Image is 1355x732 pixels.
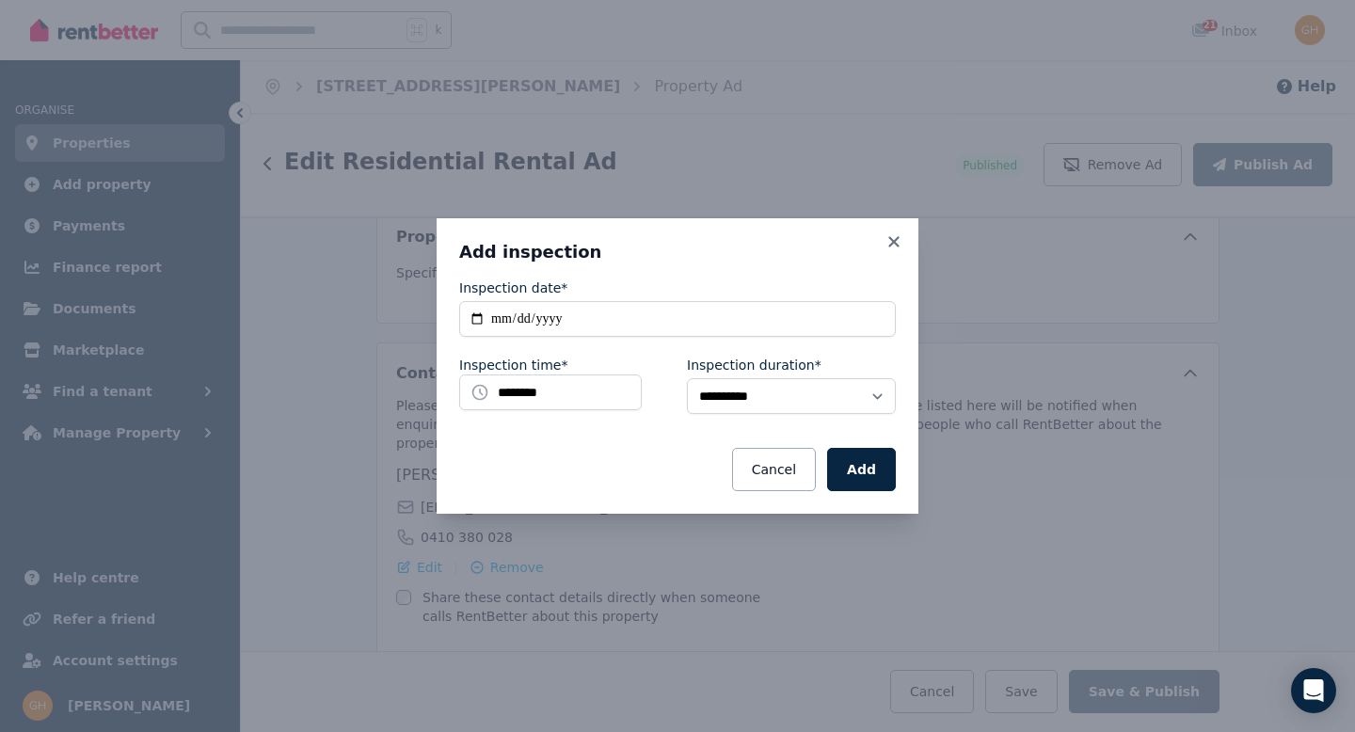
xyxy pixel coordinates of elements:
label: Inspection time* [459,356,567,374]
label: Inspection duration* [687,356,821,374]
h3: Add inspection [459,241,896,263]
div: Open Intercom Messenger [1291,668,1336,713]
button: Cancel [732,448,816,491]
label: Inspection date* [459,278,567,297]
button: Add [827,448,896,491]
